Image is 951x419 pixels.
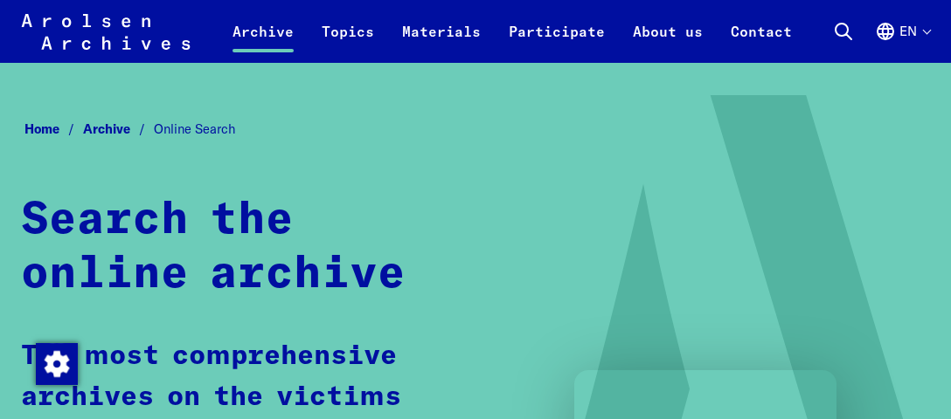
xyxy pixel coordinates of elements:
img: Change consent [36,343,78,385]
button: English, language selection [875,21,930,63]
a: About us [619,21,717,63]
nav: Primary [219,10,806,52]
a: Archive [219,21,308,63]
a: Contact [717,21,806,63]
strong: Search the online archive [21,198,406,297]
a: Materials [388,21,495,63]
a: Participate [495,21,619,63]
span: Online Search [154,120,235,137]
a: Topics [308,21,388,63]
nav: Breadcrumb [21,116,930,142]
div: Change consent [35,342,77,384]
a: Home [24,120,83,137]
a: Archive [83,120,154,137]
